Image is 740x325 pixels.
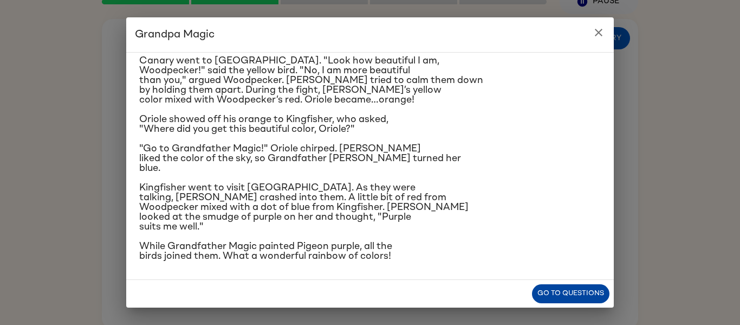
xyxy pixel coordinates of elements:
span: Oriole showed off his orange to Kingfisher, who asked, "Where did you get this beautiful color, O... [139,114,388,134]
span: Canary went to [GEOGRAPHIC_DATA]. "Look how beautiful I am, Woodpecker!" said the yellow bird. "N... [139,56,483,105]
span: Kingfisher went to visit [GEOGRAPHIC_DATA]. As they were talking, [PERSON_NAME] crashed into them... [139,183,469,232]
span: While Grandfather Magic painted Pigeon purple, all the birds joined them. What a wonderful rainbo... [139,241,392,261]
h2: Grandpa Magic [126,17,614,52]
button: close [588,22,609,43]
span: "Go to Grandfather Magic!" Oriole chirped. [PERSON_NAME] liked the color of the sky, so Grandfath... [139,144,461,173]
button: Go to questions [532,284,609,303]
